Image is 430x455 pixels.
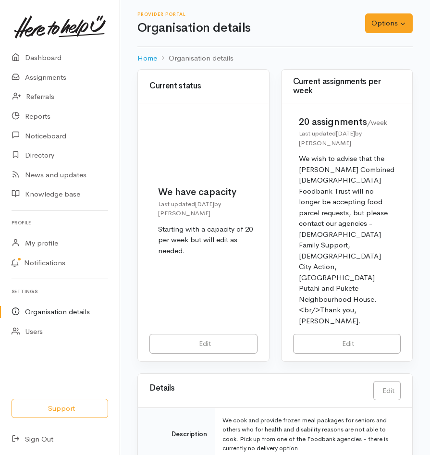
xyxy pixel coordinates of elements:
a: Edit [293,334,401,354]
h3: Details [149,384,362,393]
a: Edit [373,381,401,401]
h3: Current assignments per week [293,77,401,95]
span: /week [367,118,387,127]
button: Support [12,399,108,418]
h6: Provider Portal [137,12,365,17]
div: We have capacity [158,185,258,199]
time: [DATE] [336,129,355,137]
a: Edit [149,334,258,354]
div: Last updated by [PERSON_NAME] [299,129,395,148]
button: Options [365,13,413,33]
a: Home [137,53,157,64]
li: Organisation details [157,53,233,64]
div: 20 assignments [299,115,395,129]
div: We wish to advise that the [PERSON_NAME] Combined [DEMOGRAPHIC_DATA] Foodbank Trust will no longe... [299,153,395,326]
h6: Settings [12,285,108,298]
h6: Profile [12,216,108,229]
nav: breadcrumb [137,47,413,70]
h1: Organisation details [137,21,365,35]
div: Last updated by [PERSON_NAME] [158,199,258,218]
div: Starting with a capacity of 20 per week but will edit as needed. [158,224,258,257]
h3: Current status [149,82,258,91]
time: [DATE] [195,200,214,208]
